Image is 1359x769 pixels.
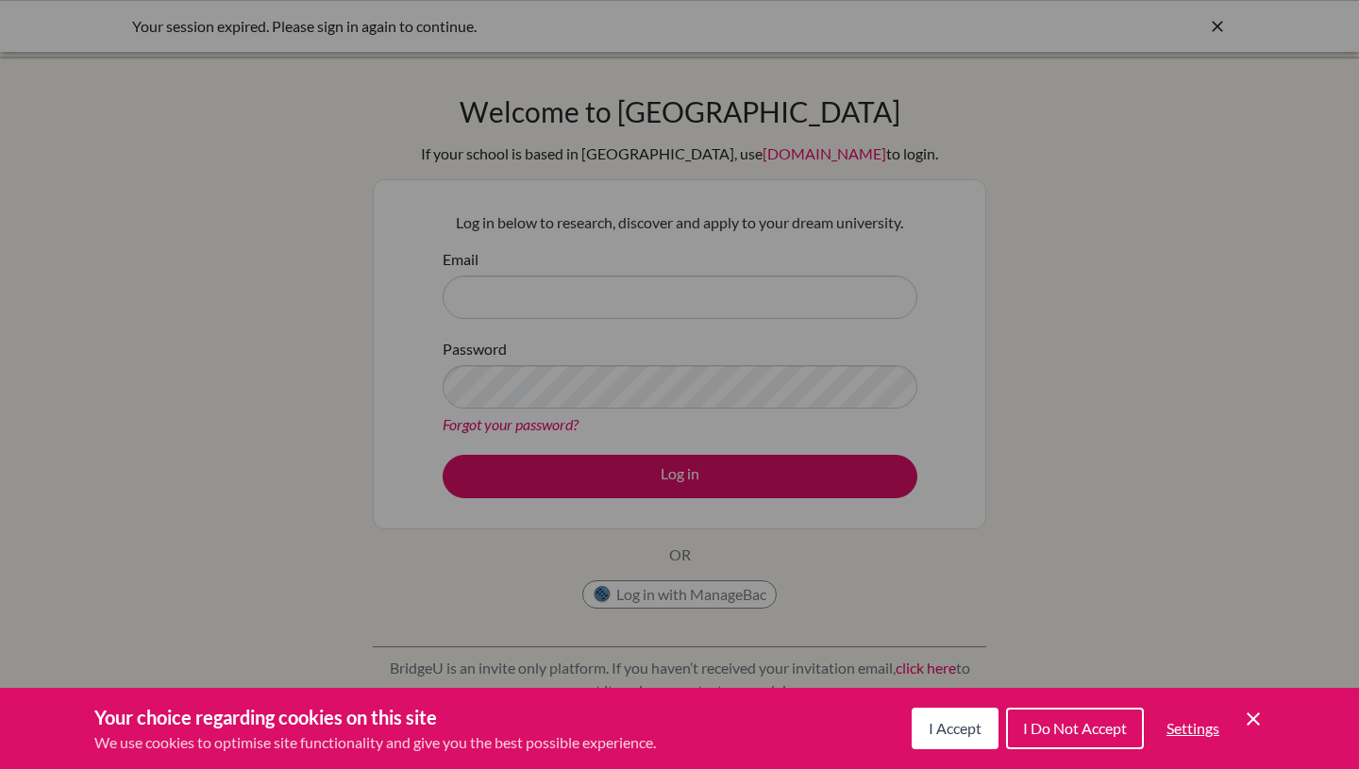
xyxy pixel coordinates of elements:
button: Save and close [1242,708,1265,730]
button: Settings [1151,710,1234,747]
button: I Accept [912,708,998,749]
span: Settings [1166,719,1219,737]
p: We use cookies to optimise site functionality and give you the best possible experience. [94,731,656,754]
span: I Do Not Accept [1023,719,1127,737]
button: I Do Not Accept [1006,708,1144,749]
span: I Accept [929,719,981,737]
h3: Your choice regarding cookies on this site [94,703,656,731]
